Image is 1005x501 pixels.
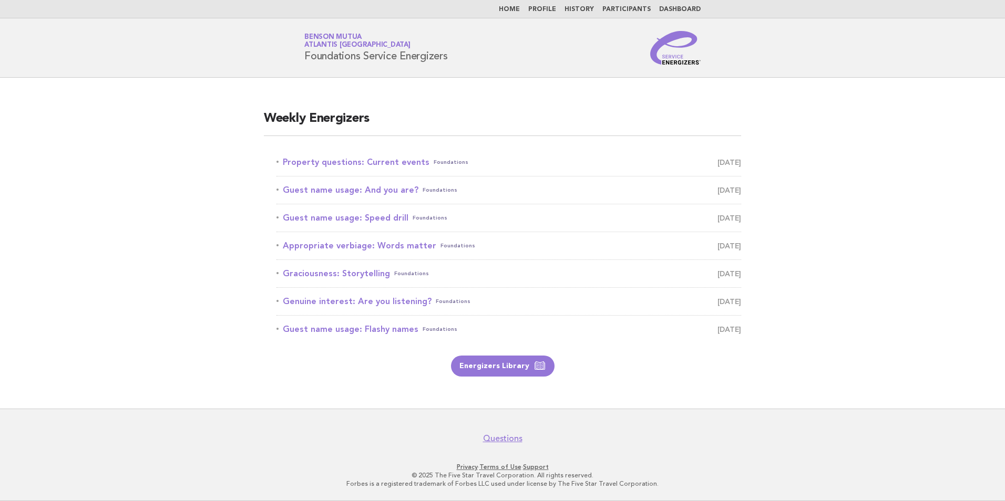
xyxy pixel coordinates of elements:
span: [DATE] [717,211,741,225]
span: [DATE] [717,183,741,197]
a: Benson MutuaAtlantis [GEOGRAPHIC_DATA] [304,34,411,48]
a: Energizers Library [451,356,555,377]
span: Foundations [394,266,429,281]
span: Foundations [434,155,468,170]
a: Guest name usage: Flashy namesFoundations [DATE] [276,322,741,337]
a: Profile [528,6,556,13]
span: [DATE] [717,266,741,281]
span: [DATE] [717,322,741,337]
span: Foundations [413,211,447,225]
a: Questions [483,433,522,444]
a: History [565,6,594,13]
a: Home [499,6,520,13]
p: · · [181,463,824,471]
span: [DATE] [717,155,741,170]
span: Foundations [423,322,457,337]
img: Service Energizers [650,31,701,65]
span: [DATE] [717,238,741,253]
span: Atlantis [GEOGRAPHIC_DATA] [304,42,411,49]
a: Guest name usage: Speed drillFoundations [DATE] [276,211,741,225]
span: Foundations [440,238,475,253]
a: Support [523,463,549,471]
a: Graciousness: StorytellingFoundations [DATE] [276,266,741,281]
span: Foundations [436,294,470,309]
span: [DATE] [717,294,741,309]
a: Guest name usage: And you are?Foundations [DATE] [276,183,741,197]
h2: Weekly Energizers [264,110,741,136]
a: Property questions: Current eventsFoundations [DATE] [276,155,741,170]
span: Foundations [423,183,457,197]
a: Participants [602,6,651,13]
p: © 2025 The Five Star Travel Corporation. All rights reserved. [181,471,824,479]
a: Terms of Use [479,463,521,471]
a: Genuine interest: Are you listening?Foundations [DATE] [276,294,741,309]
a: Dashboard [659,6,701,13]
a: Privacy [457,463,478,471]
a: Appropriate verbiage: Words matterFoundations [DATE] [276,238,741,253]
h1: Foundations Service Energizers [304,34,448,61]
p: Forbes is a registered trademark of Forbes LLC used under license by The Five Star Travel Corpora... [181,479,824,488]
